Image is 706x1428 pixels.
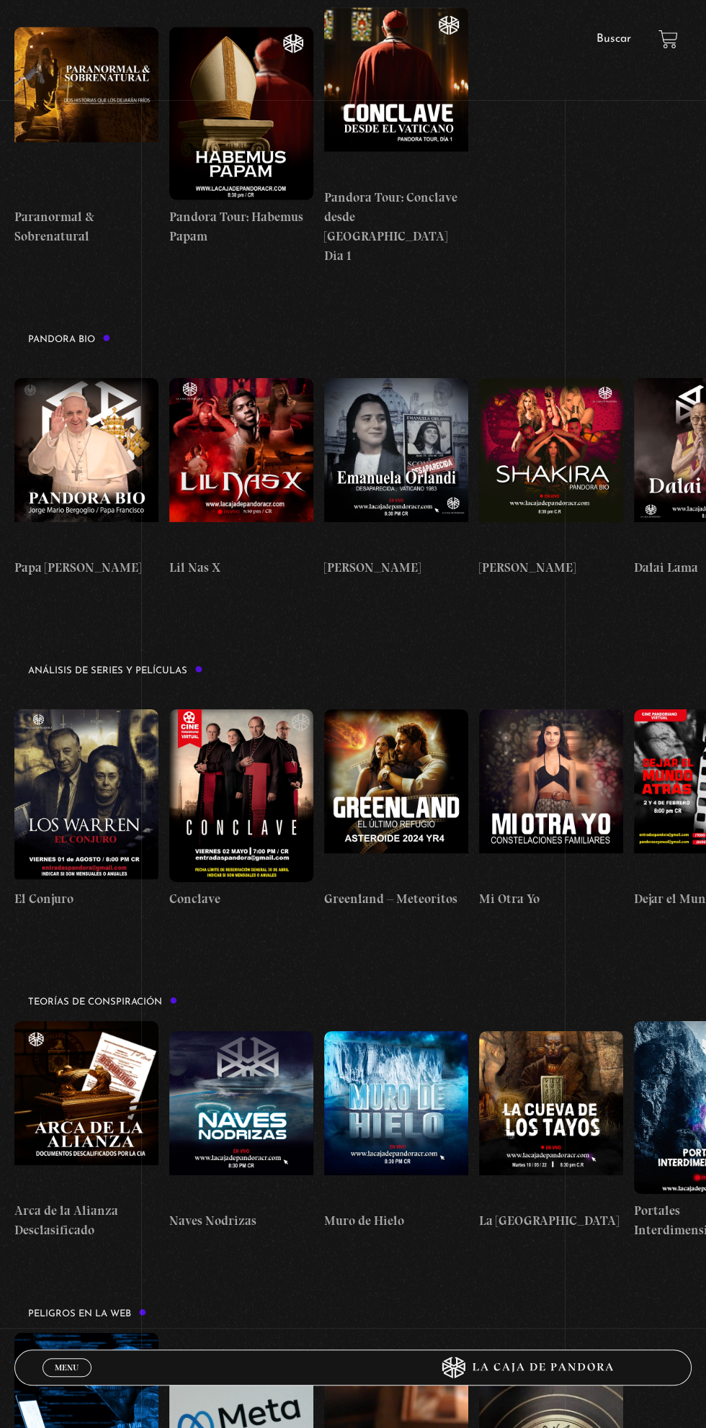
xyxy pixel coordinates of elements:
[479,889,623,908] h4: Mi Otra Yo
[324,1020,468,1239] a: Muro de Hielo
[169,207,313,246] h4: Pandora Tour: Habemus Papam
[324,889,468,908] h4: Greenland – Meteoritos
[14,358,158,596] a: Papa [PERSON_NAME]
[169,689,313,928] a: Conclave
[479,557,623,577] h4: [PERSON_NAME]
[479,689,623,928] a: Mi Otra Yo
[14,889,158,908] h4: El Conjuro
[28,1308,147,1318] h3: Peligros en la web
[169,358,313,596] a: Lil Nas X
[14,207,158,246] h4: Paranormal & Sobrenatural
[324,358,468,596] a: [PERSON_NAME]
[14,1020,158,1239] a: Arca de la Alianza Desclasificado
[324,1211,468,1230] h4: Muro de Hielo
[14,1200,158,1239] h4: Arca de la Alianza Desclasificado
[14,557,158,577] h4: Papa [PERSON_NAME]
[324,187,468,265] h4: Pandora Tour: Conclave desde [GEOGRAPHIC_DATA] Dia 1
[479,1211,623,1230] h4: La [GEOGRAPHIC_DATA]
[14,689,158,928] a: El Conjuro
[169,1211,313,1230] h4: Naves Nodrizas
[169,7,313,265] a: Pandora Tour: Habemus Papam
[169,557,313,577] h4: Lil Nas X
[14,7,158,265] a: Paranormal & Sobrenatural
[28,665,203,675] h3: Análisis de series y películas
[50,1375,84,1385] span: Cerrar
[658,30,678,49] a: View your shopping cart
[324,689,468,928] a: Greenland – Meteoritos
[28,996,178,1006] h3: Teorías de Conspiración
[55,1363,79,1372] span: Menu
[479,1020,623,1239] a: La [GEOGRAPHIC_DATA]
[169,889,313,908] h4: Conclave
[324,7,468,265] a: Pandora Tour: Conclave desde [GEOGRAPHIC_DATA] Dia 1
[28,333,111,343] h3: Pandora Bio
[596,33,631,45] a: Buscar
[479,358,623,596] a: [PERSON_NAME]
[324,557,468,577] h4: [PERSON_NAME]
[169,1020,313,1239] a: Naves Nodrizas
